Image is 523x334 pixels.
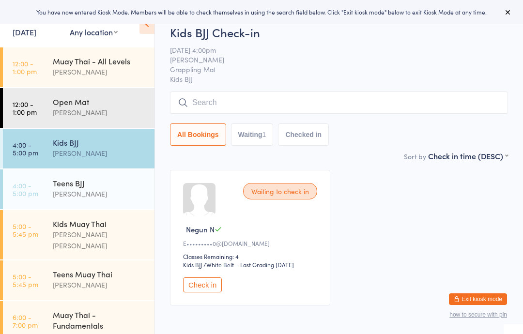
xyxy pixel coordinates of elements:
[53,218,146,229] div: Kids Muay Thai
[203,260,294,269] span: / White Belt – Last Grading [DATE]
[13,27,36,37] a: [DATE]
[53,107,146,118] div: [PERSON_NAME]
[53,56,146,66] div: Muay Thai - All Levels
[170,55,493,64] span: [PERSON_NAME]
[449,293,507,305] button: Exit kiosk mode
[13,182,38,197] time: 4:00 - 5:00 pm
[13,273,38,288] time: 5:00 - 5:45 pm
[13,141,38,156] time: 4:00 - 5:00 pm
[183,260,202,269] div: Kids BJJ
[53,229,146,251] div: [PERSON_NAME] [PERSON_NAME]
[449,311,507,318] button: how to secure with pin
[3,260,154,300] a: 5:00 -5:45 pmTeens Muay Thai[PERSON_NAME]
[53,137,146,148] div: Kids BJJ
[53,96,146,107] div: Open Mat
[231,123,274,146] button: Waiting1
[170,64,493,74] span: Grappling Mat
[170,24,508,40] h2: Kids BJJ Check-in
[243,183,317,199] div: Waiting to check in
[53,269,146,279] div: Teens Muay Thai
[183,239,320,247] div: E•••••••••0@[DOMAIN_NAME]
[13,60,37,75] time: 12:00 - 1:00 pm
[278,123,329,146] button: Checked in
[183,252,320,260] div: Classes Remaining: 4
[53,309,146,331] div: Muay Thai - Fundamentals
[53,188,146,199] div: [PERSON_NAME]
[13,313,38,329] time: 6:00 - 7:00 pm
[53,279,146,290] div: [PERSON_NAME]
[428,151,508,161] div: Check in time (DESC)
[3,169,154,209] a: 4:00 -5:00 pmTeens BJJ[PERSON_NAME]
[170,91,508,114] input: Search
[15,8,508,16] div: You have now entered Kiosk Mode. Members will be able to check themselves in using the search fie...
[3,210,154,259] a: 5:00 -5:45 pmKids Muay Thai[PERSON_NAME] [PERSON_NAME]
[3,88,154,128] a: 12:00 -1:00 pmOpen Mat[PERSON_NAME]
[53,66,146,77] div: [PERSON_NAME]
[170,74,508,84] span: Kids BJJ
[3,47,154,87] a: 12:00 -1:00 pmMuay Thai - All Levels[PERSON_NAME]
[186,224,215,234] span: Negun N
[13,222,38,238] time: 5:00 - 5:45 pm
[262,131,266,138] div: 1
[170,123,226,146] button: All Bookings
[183,277,222,292] button: Check in
[13,100,37,116] time: 12:00 - 1:00 pm
[404,152,426,161] label: Sort by
[70,27,118,37] div: Any location
[53,178,146,188] div: Teens BJJ
[170,45,493,55] span: [DATE] 4:00pm
[3,129,154,168] a: 4:00 -5:00 pmKids BJJ[PERSON_NAME]
[53,148,146,159] div: [PERSON_NAME]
